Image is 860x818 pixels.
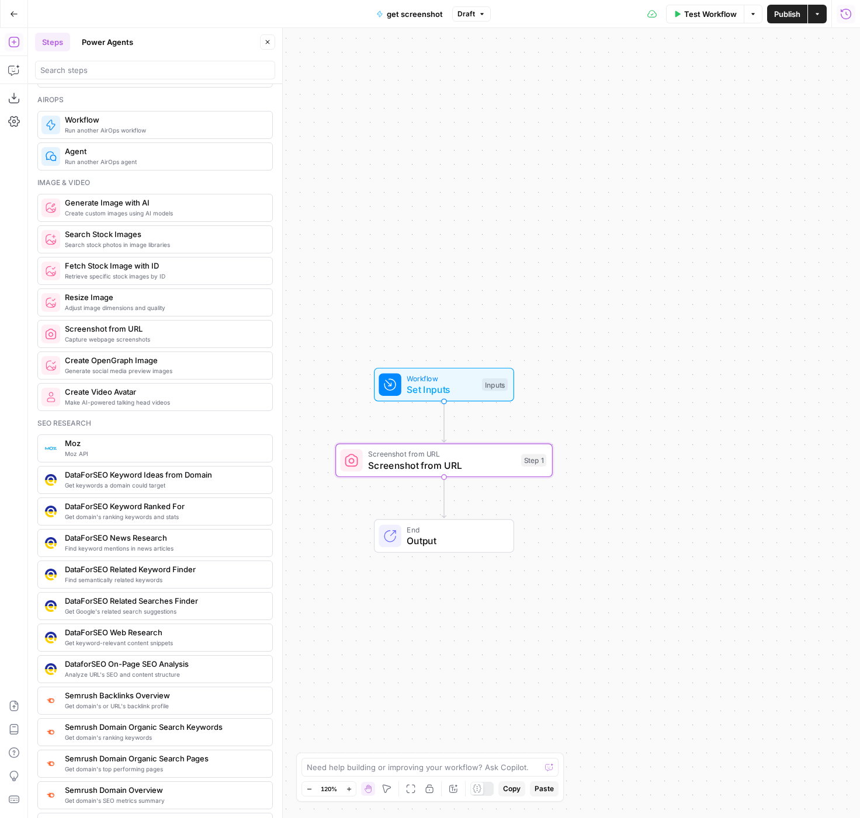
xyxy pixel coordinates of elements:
span: Get domain's ranking keywords [65,733,263,742]
span: Create Video Avatar [65,386,263,398]
span: Paste [535,784,554,794]
span: Agent [65,145,263,157]
span: Retrieve specific stock images by ID [65,271,263,281]
span: Get domain's or URL's backlink profile [65,701,263,711]
img: y3iv96nwgxbwrvt76z37ug4ox9nv [45,663,57,675]
span: Search Stock Images [65,228,263,240]
img: 3lyvnidk9veb5oecvmize2kaffdg [45,695,57,705]
g: Edge from start to step_1 [442,402,446,443]
div: Image & video [37,177,273,188]
img: rmejigl5z5mwnxpjlfq225817r45 [45,391,57,403]
div: WorkflowSet InputsInputs [335,368,553,402]
img: se7yyxfvbxn2c3qgqs66gfh04cl6 [45,569,57,580]
span: Fetch Stock Image with ID [65,260,263,271]
span: Workflow [65,114,263,126]
input: Search steps [40,64,270,76]
span: Semrush Domain Organic Search Keywords [65,721,263,733]
img: 3iojl28do7crl10hh26nxau20pae [45,506,57,517]
span: DataForSEO Related Searches Finder [65,595,263,607]
span: Capture webpage screenshots [65,335,263,344]
button: Draft [452,6,491,22]
span: Screenshot from URL [368,458,515,472]
span: Publish [774,8,800,20]
img: 3hnddut9cmlpnoegpdll2wmnov83 [45,632,57,643]
span: Find semantically related keywords [65,575,263,584]
span: Create custom images using AI models [65,208,263,218]
span: Output [407,534,502,548]
span: Generate social media preview images [65,366,263,375]
span: Run another AirOps agent [65,157,263,166]
button: Steps [35,33,70,51]
div: EndOutput [335,519,553,553]
span: Semrush Domain Organic Search Pages [65,753,263,764]
img: qj0lddqgokrswkyaqb1p9cmo0sp5 [45,474,57,486]
span: Semrush Backlinks Overview [65,690,263,701]
span: Screenshot from URL [65,323,263,335]
span: Moz [65,437,263,449]
img: vjoh3p9kohnippxyp1brdnq6ymi1 [45,537,57,549]
img: otu06fjiulrdwrqmbs7xihm55rg9 [45,758,57,768]
span: Generate Image with AI [65,197,263,208]
span: DataForSEO Keyword Ideas from Domain [65,469,263,481]
div: Airops [37,95,273,105]
button: Publish [767,5,807,23]
span: DataForSEO Keyword Ranked For [65,500,263,512]
img: 4e4w6xi9sjogcjglmt5eorgxwtyu [45,790,57,800]
span: DataForSEO News Research [65,532,263,544]
span: Find keyword mentions in news articles [65,544,263,553]
button: get screenshot [369,5,450,23]
span: Get domain's SEO metrics summary [65,796,263,805]
span: Copy [503,784,521,794]
span: get screenshot [387,8,443,20]
span: DataforSEO On-Page SEO Analysis [65,658,263,670]
span: DataForSEO Web Research [65,626,263,638]
span: Get keyword-relevant content snippets [65,638,263,648]
button: Test Workflow [666,5,744,23]
div: Step 1 [521,454,546,467]
span: Moz API [65,449,263,458]
span: Get domain's top performing pages [65,764,263,774]
span: Get Google's related search suggestions [65,607,263,616]
span: 120% [321,784,337,793]
span: Make AI-powered talking head videos [65,398,263,407]
span: Semrush Domain Overview [65,784,263,796]
button: Copy [498,781,525,796]
span: Test Workflow [684,8,737,20]
span: Get keywords a domain could target [65,481,263,490]
span: Screenshot from URL [368,448,515,460]
span: Adjust image dimensions and quality [65,303,263,312]
span: Analyze URL's SEO and content structure [65,670,263,679]
div: Inputs [482,378,508,391]
span: Get domain's ranking keywords and stats [65,512,263,521]
button: Power Agents [75,33,140,51]
span: Set Inputs [407,382,476,396]
g: Edge from step_1 to end [442,477,446,518]
img: pyizt6wx4h99f5rkgufsmugliyey [45,360,57,371]
span: Create OpenGraph Image [65,354,263,366]
span: Draft [457,9,475,19]
span: DataForSEO Related Keyword Finder [65,563,263,575]
span: Workflow [407,373,476,384]
img: p4kt2d9mz0di8532fmfgvfq6uqa0 [45,727,57,737]
span: Search stock photos in image libraries [65,240,263,249]
span: Resize Image [65,291,263,303]
img: 9u0p4zbvbrir7uayayktvs1v5eg0 [45,600,57,612]
div: Screenshot from URLScreenshot from URLStep 1 [335,444,553,478]
button: Paste [530,781,559,796]
span: Run another AirOps workflow [65,126,263,135]
span: End [407,524,502,535]
div: Seo research [37,418,273,429]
